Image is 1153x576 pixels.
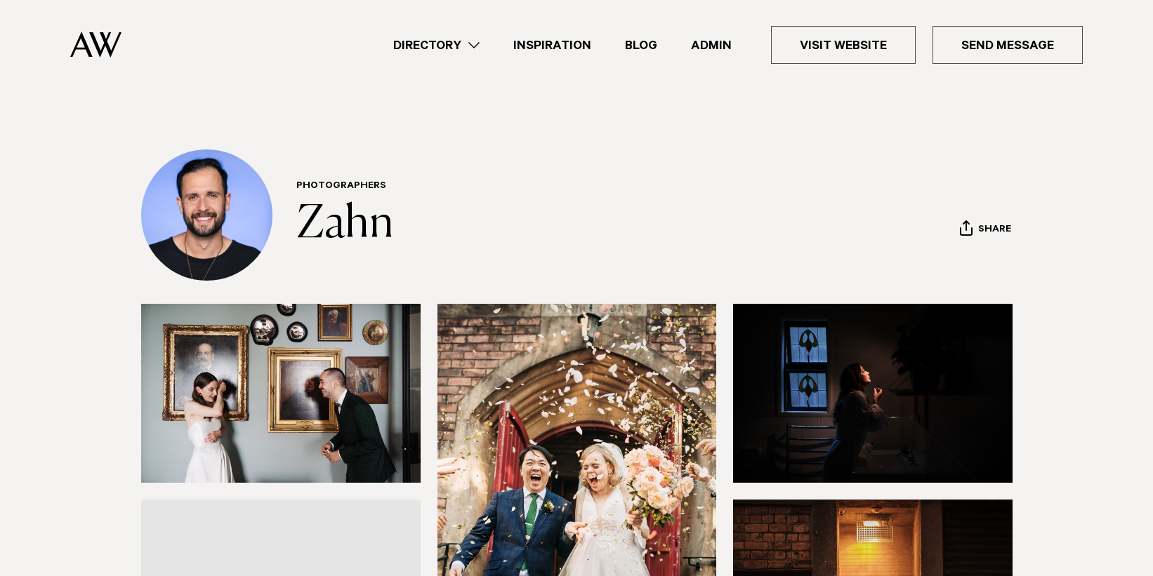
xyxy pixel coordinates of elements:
span: Share [978,224,1011,237]
a: Admin [674,36,749,55]
a: Photographers [296,181,386,192]
a: Directory [376,36,496,55]
a: Blog [608,36,674,55]
a: Send Message [933,26,1083,64]
button: Share [959,220,1012,241]
a: Zahn [296,202,393,247]
a: Inspiration [496,36,608,55]
img: Profile Avatar [141,149,272,281]
img: Auckland Weddings Logo [70,32,121,58]
a: Visit Website [771,26,916,64]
